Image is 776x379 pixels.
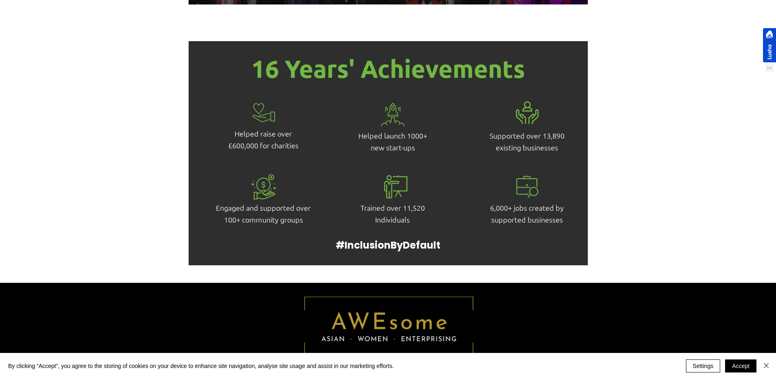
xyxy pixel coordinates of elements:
[380,172,411,202] img: training.png
[358,131,427,152] span: Helped launch 1000+ new start-ups
[512,172,543,202] img: jobs.png
[248,172,279,202] img: finance.png
[490,131,565,152] span: Supported over 13,890 existing businesses
[216,203,311,224] span: Engaged and supported over 100+ community groups
[512,97,543,128] img: support.png
[228,129,299,150] span: Helped raise over £600,000 for charities
[8,362,394,370] span: By clicking “Accept”, you agree to the storing of cookies on your device to enhance site navigati...
[336,238,440,252] span: #InclusionByDefault
[304,297,473,357] img: cropped-AWEsome-Campaign-Logo-GOLD-no-ba
[490,203,564,224] span: 6,000+ jobs created by supported businesses
[361,203,425,224] span: Trained over 11,520 Individuals
[248,97,279,128] img: charity.png
[378,99,408,130] img: launch.png
[686,359,721,372] button: Settings
[761,359,771,372] button: Close
[761,361,771,370] img: Close
[251,53,525,84] span: 16 Years' Achievements
[725,359,756,372] button: Accept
